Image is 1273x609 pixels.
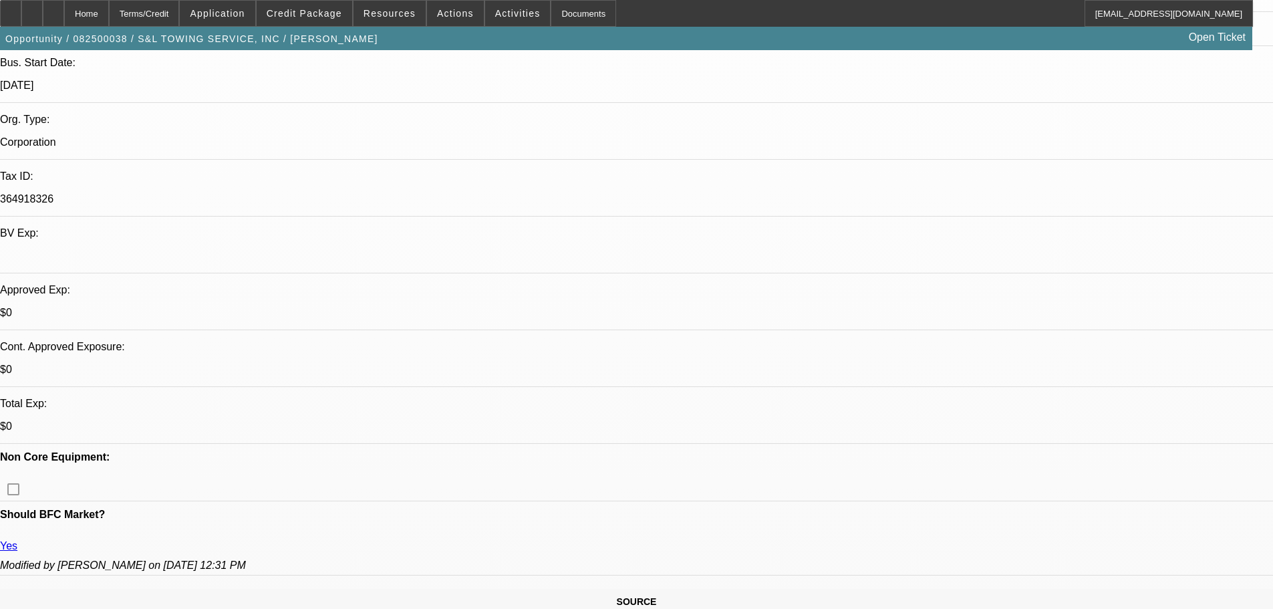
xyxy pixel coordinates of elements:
span: Actions [437,8,474,19]
button: Actions [427,1,484,26]
span: Resources [364,8,416,19]
button: Resources [353,1,426,26]
span: Application [190,8,245,19]
span: SOURCE [617,596,657,607]
span: Credit Package [267,8,342,19]
button: Activities [485,1,551,26]
button: Application [180,1,255,26]
a: Open Ticket [1183,26,1251,49]
span: Activities [495,8,541,19]
button: Credit Package [257,1,352,26]
span: Opportunity / 082500038 / S&L TOWING SERVICE, INC / [PERSON_NAME] [5,33,378,44]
